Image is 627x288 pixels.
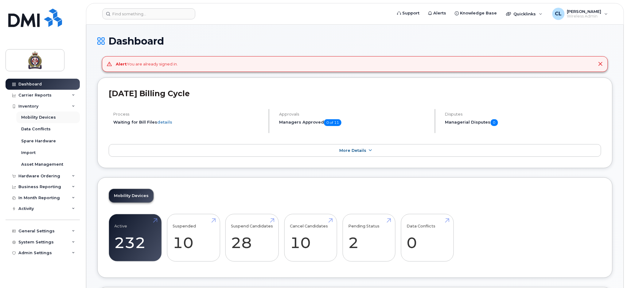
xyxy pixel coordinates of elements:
[109,89,601,98] h2: [DATE] Billing Cycle
[445,112,601,116] h4: Disputes
[279,119,429,126] h5: Managers Approved
[445,119,601,126] h5: Managerial Disputes
[407,218,448,258] a: Data Conflicts 0
[173,218,214,258] a: Suspended 10
[491,119,498,126] span: 0
[348,218,390,258] a: Pending Status 2
[115,218,156,258] a: Active 232
[290,218,331,258] a: Cancel Candidates 10
[157,120,172,124] a: details
[231,218,273,258] a: Suspend Candidates 28
[116,61,178,67] div: You are already signed in.
[116,61,127,66] strong: Alert
[109,189,154,203] a: Mobility Devices
[113,119,263,125] li: Waiting for Bill Files
[324,119,341,126] span: 0 of 11
[279,112,429,116] h4: Approvals
[113,112,263,116] h4: Process
[339,148,366,153] span: More Details
[97,36,613,46] h1: Dashboard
